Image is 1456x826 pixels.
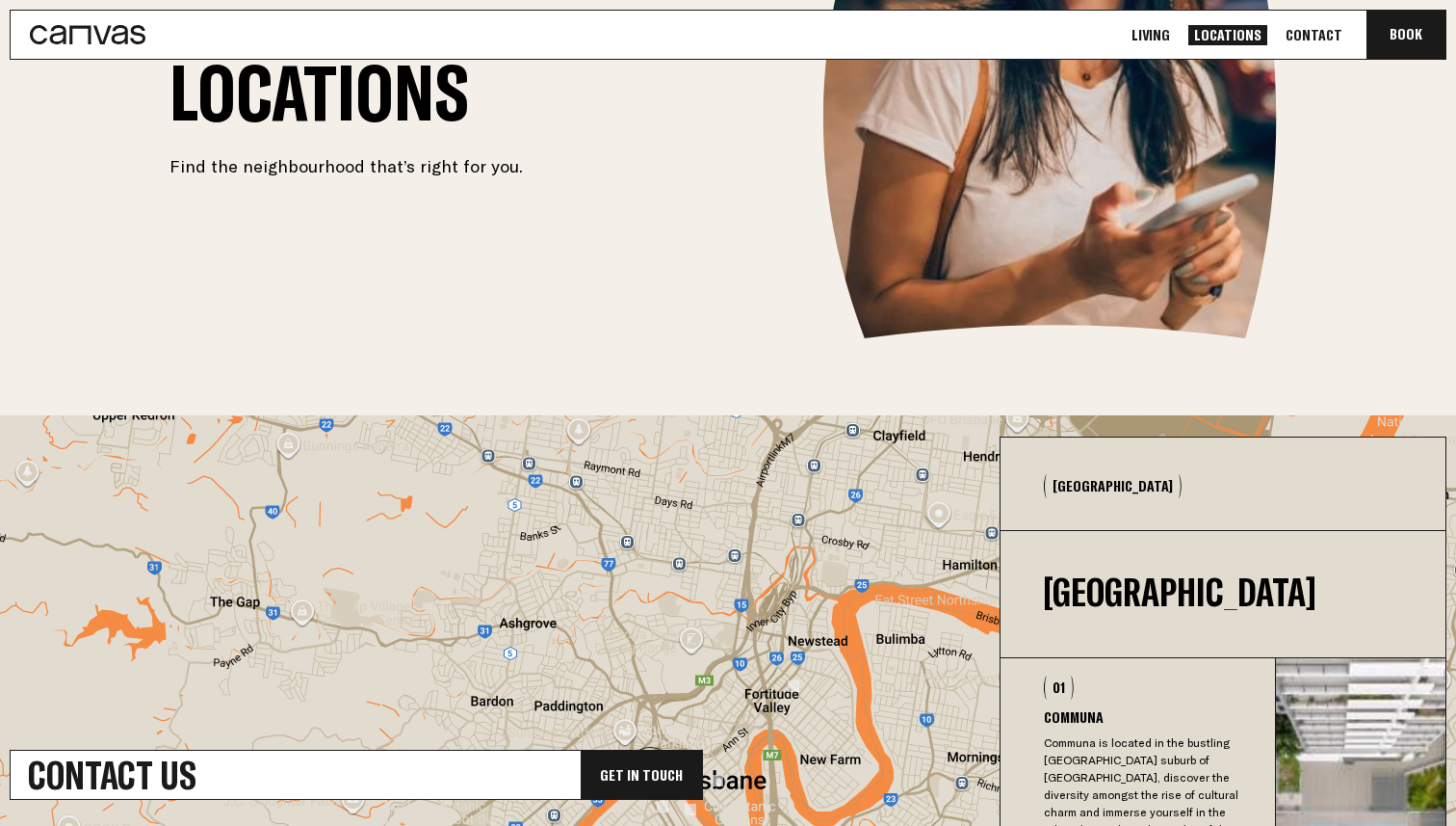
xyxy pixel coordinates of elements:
button: Book [1366,11,1445,59]
p: Find the neighbourhood that’s right for you. [169,155,523,178]
a: Contact UsGet In Touch [10,750,703,800]
div: 01 [1044,676,1074,700]
h3: Communa [1044,709,1250,725]
div: 02 [626,747,674,795]
a: Contact [1280,25,1348,45]
h1: Locations [169,59,523,126]
div: Get In Touch [581,751,702,799]
button: [GEOGRAPHIC_DATA] [1044,474,1182,498]
a: Locations [1188,25,1267,45]
a: Living [1126,25,1176,45]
